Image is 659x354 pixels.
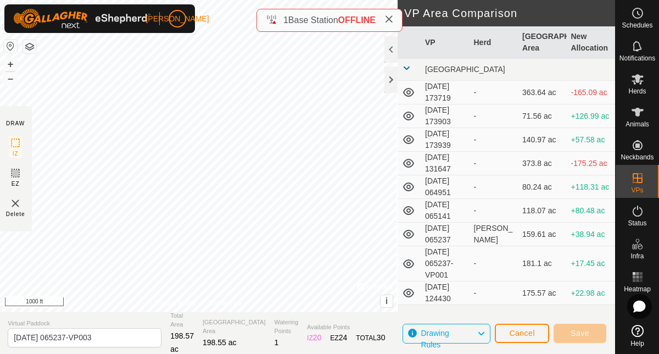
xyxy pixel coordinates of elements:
[307,323,385,332] span: Available Points
[474,287,514,299] div: -
[628,220,646,226] span: Status
[275,338,279,347] span: 1
[170,311,194,329] span: Total Area
[630,340,644,347] span: Help
[8,319,161,328] span: Virtual Paddock
[518,26,567,59] th: [GEOGRAPHIC_DATA] Area
[23,40,36,53] button: Map Layers
[307,332,321,344] div: IZ
[628,88,646,95] span: Herds
[474,258,514,269] div: -
[386,296,388,306] span: i
[275,318,299,336] span: Watering Points
[155,298,196,308] a: Privacy Policy
[4,40,17,53] button: Reset Map
[622,22,652,29] span: Schedules
[146,13,209,25] span: [PERSON_NAME]
[518,175,567,199] td: 80.24 ac
[421,175,470,199] td: [DATE] 064951
[474,110,514,122] div: -
[209,298,242,308] a: Contact Us
[421,329,449,349] span: Drawing Rules
[470,26,518,59] th: Herd
[567,26,616,59] th: New Allocation
[624,286,651,292] span: Heatmap
[6,210,25,218] span: Delete
[404,7,615,20] h2: VP Area Comparison
[474,205,514,217] div: -
[421,199,470,223] td: [DATE] 065141
[631,187,643,193] span: VPs
[567,81,616,104] td: -165.09 ac
[495,324,549,343] button: Cancel
[567,281,616,305] td: +22.98 ac
[203,318,266,336] span: [GEOGRAPHIC_DATA] Area
[421,246,470,281] td: [DATE] 065237-VP001
[518,152,567,175] td: 373.8 ac
[621,154,654,161] span: Neckbands
[339,333,348,342] span: 24
[12,180,20,188] span: EZ
[571,329,589,338] span: Save
[421,104,470,128] td: [DATE] 173903
[616,320,659,351] a: Help
[567,175,616,199] td: +118.31 ac
[4,72,17,85] button: –
[377,333,386,342] span: 30
[509,329,535,338] span: Cancel
[518,223,567,246] td: 159.61 ac
[567,223,616,246] td: +38.94 ac
[518,199,567,223] td: 118.07 ac
[313,333,322,342] span: 20
[567,246,616,281] td: +17.45 ac
[13,9,150,29] img: Gallagher Logo
[474,87,514,98] div: -
[474,134,514,146] div: -
[567,104,616,128] td: +126.99 ac
[338,15,376,25] span: OFFLINE
[421,26,470,59] th: VP
[425,311,444,320] span: Dikes
[283,15,288,25] span: 1
[421,223,470,246] td: [DATE] 065237
[474,158,514,169] div: -
[356,332,385,344] div: TOTAL
[425,65,505,74] span: [GEOGRAPHIC_DATA]
[567,128,616,152] td: +57.58 ac
[288,15,338,25] span: Base Station
[518,81,567,104] td: 363.64 ac
[567,152,616,175] td: -175.25 ac
[421,281,470,305] td: [DATE] 124430
[203,338,237,347] span: 198.55 ac
[381,295,393,307] button: i
[619,55,655,62] span: Notifications
[170,331,194,353] span: 198.57 ac
[330,332,347,344] div: EZ
[13,150,19,158] span: IZ
[518,104,567,128] td: 71.56 ac
[474,223,514,246] div: [PERSON_NAME]
[474,181,514,193] div: -
[630,253,644,259] span: Infra
[421,128,470,152] td: [DATE] 173939
[518,128,567,152] td: 140.97 ac
[6,119,25,128] div: DRAW
[518,246,567,281] td: 181.1 ac
[518,281,567,305] td: 175.57 ac
[4,58,17,71] button: +
[554,324,606,343] button: Save
[421,152,470,175] td: [DATE] 131647
[421,81,470,104] td: [DATE] 173719
[567,199,616,223] td: +80.48 ac
[626,121,649,128] span: Animals
[9,197,22,210] img: VP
